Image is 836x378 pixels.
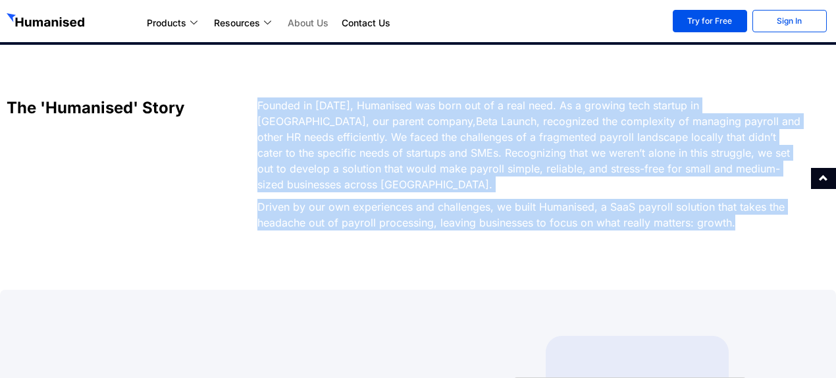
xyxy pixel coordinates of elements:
[7,97,244,119] h2: The 'Humanised' Story
[140,15,207,31] a: Products
[752,10,827,32] a: Sign In
[335,15,397,31] a: Contact Us
[673,10,747,32] a: Try for Free
[281,15,335,31] a: About Us
[257,97,803,192] p: Founded in [DATE], Humanised was born out of a real need. As a growing tech startup in [GEOGRAPHI...
[7,13,87,30] img: GetHumanised Logo
[476,115,536,128] a: Beta Launch
[257,199,803,230] p: Driven by our own experiences and challenges, we built Humanised, a SaaS payroll solution that ta...
[207,15,281,31] a: Resources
